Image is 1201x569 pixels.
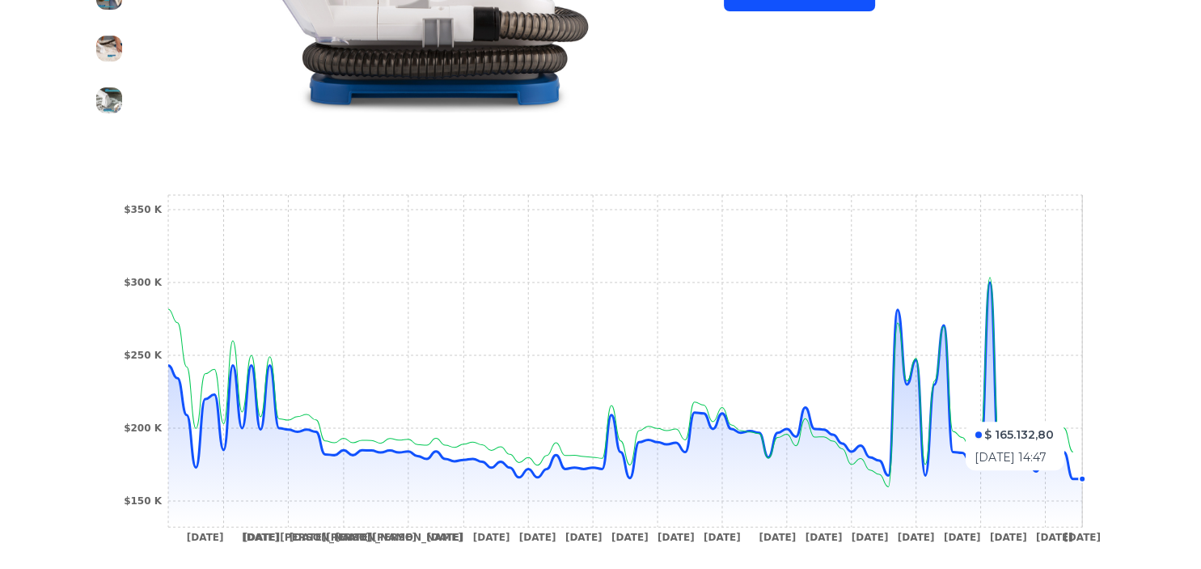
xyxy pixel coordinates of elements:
[897,532,934,543] tspan: [DATE]
[96,87,122,113] img: Aspiradora limpia tapizado y alfombra Philco 400w 94PHASP6336
[186,532,223,543] tspan: [DATE]
[124,204,163,215] tspan: $350 K
[243,532,370,544] tspan: [DATE][PERSON_NAME]
[124,350,163,361] tspan: $250 K
[851,532,888,543] tspan: [DATE]
[242,532,279,543] tspan: [DATE]
[704,532,741,543] tspan: [DATE]
[124,495,163,507] tspan: $150 K
[335,532,462,544] tspan: [DATE][PERSON_NAME]
[657,532,694,543] tspan: [DATE]
[943,532,980,543] tspan: [DATE]
[565,532,602,543] tspan: [DATE]
[426,532,463,543] tspan: [DATE]
[989,532,1026,543] tspan: [DATE]
[1064,532,1101,543] tspan: [DATE]
[124,277,163,288] tspan: $300 K
[124,423,163,434] tspan: $200 K
[805,532,842,543] tspan: [DATE]
[1035,532,1072,543] tspan: [DATE]
[518,532,556,543] tspan: [DATE]
[472,532,510,543] tspan: [DATE]
[759,532,796,543] tspan: [DATE]
[289,532,416,544] tspan: [DATE][PERSON_NAME]
[611,532,648,543] tspan: [DATE]
[96,36,122,62] img: Aspiradora limpia tapizado y alfombra Philco 400w 94PHASP6336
